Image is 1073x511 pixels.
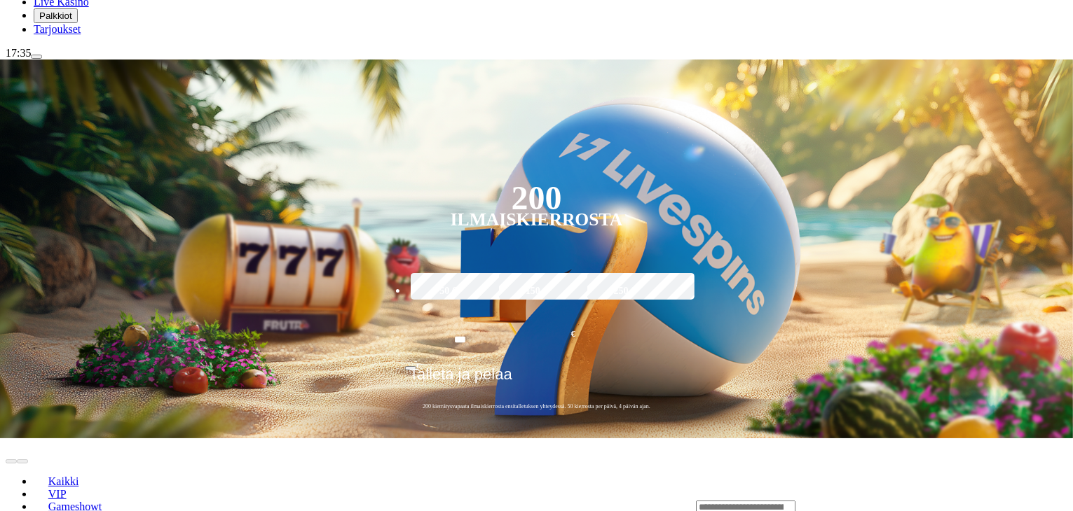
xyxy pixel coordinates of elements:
[451,211,623,228] div: Ilmaiskierrosta
[34,23,81,35] span: Tarjoukset
[409,365,512,393] span: Talleta ja pelaa
[416,361,421,370] span: €
[405,402,668,410] span: 200 kierrätysvapaata ilmaiskierrosta ensitalletuksen yhteydessä. 50 kierrosta per päivä, 4 päivän...
[34,8,78,23] button: reward iconPalkkiot
[39,10,72,21] span: Palkkiot
[511,190,561,206] div: 200
[17,459,28,463] button: next slide
[571,328,575,341] span: €
[43,475,85,487] span: Kaikki
[34,484,81,505] a: VIP
[496,271,577,311] label: 150 €
[584,271,666,311] label: 250 €
[6,459,17,463] button: prev slide
[31,55,42,59] button: menu
[34,471,93,492] a: Kaikki
[405,365,668,394] button: Talleta ja pelaa
[407,271,489,311] label: 50 €
[34,23,81,35] a: gift-inverted iconTarjoukset
[6,47,31,59] span: 17:35
[43,488,72,500] span: VIP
